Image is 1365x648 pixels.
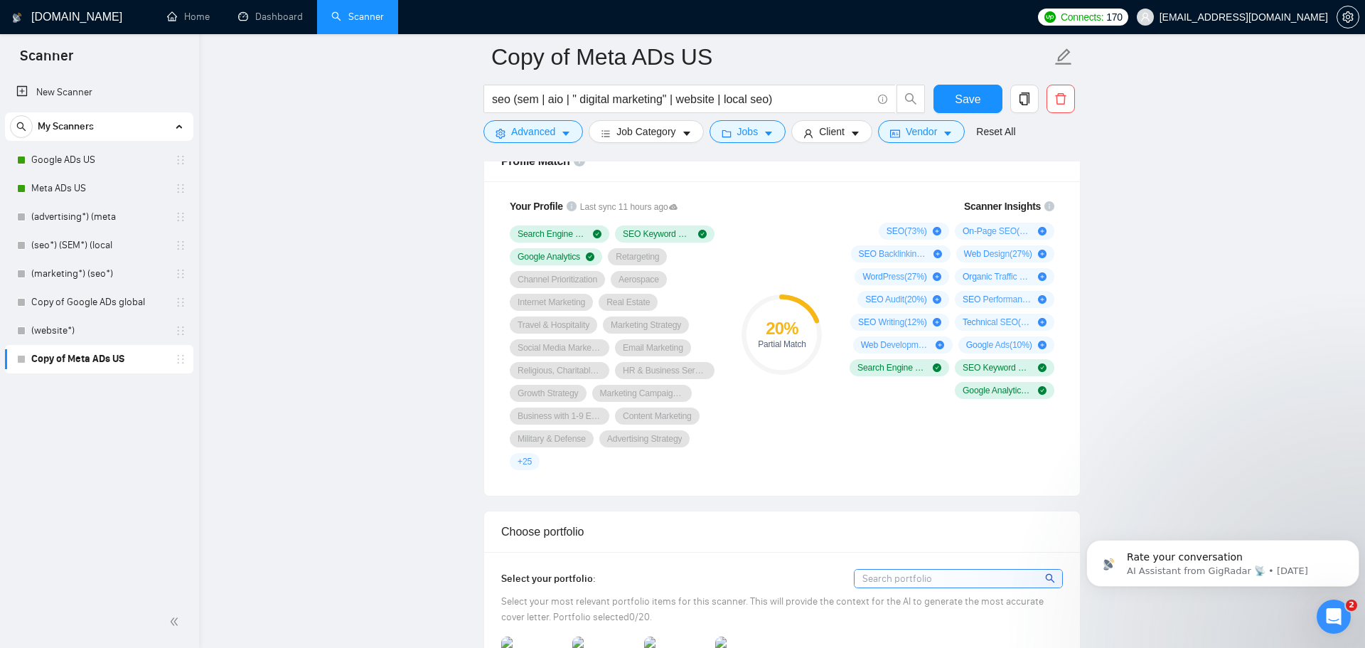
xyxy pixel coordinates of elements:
span: plus-circle [1038,341,1046,349]
span: Scanner Insights [964,201,1041,211]
a: Google ADs US [31,146,166,174]
span: Travel & Hospitality [518,319,589,331]
span: user [1140,12,1150,22]
span: holder [175,297,186,308]
span: My Scanners [38,112,94,141]
span: + 25 [518,456,532,467]
a: Meta ADs US [31,174,166,203]
span: caret-down [850,128,860,139]
span: Job Category [616,124,675,139]
span: Google Analytics ( 24 %) [963,385,1032,396]
span: Marketing Strategy [611,319,681,331]
span: SEO Performance ( 18 %) [963,294,1032,305]
span: Social Media Marketing [518,342,601,354]
span: plus-circle [933,227,941,235]
div: Choose portfolio [501,511,1063,552]
input: Scanner name... [491,39,1051,75]
span: Real Estate [606,297,650,308]
span: On-Page SEO ( 43 %) [963,225,1032,237]
span: Email Marketing [623,342,683,354]
span: Technical SEO ( 12 %) [963,317,1032,328]
span: plus-circle [1038,318,1046,326]
span: edit [1054,48,1073,66]
span: SEO Keyword Research [623,228,692,240]
span: SEO ( 73 %) [887,225,927,237]
span: caret-down [561,128,571,139]
span: info-circle [1044,201,1054,211]
a: setting [1337,11,1359,23]
span: Vendor [906,124,937,139]
span: Business with 1-9 Employees [518,410,601,422]
span: Last sync 11 hours ago [580,201,678,214]
span: Advertising Strategy [607,433,682,445]
button: delete [1046,85,1075,113]
span: plus-circle [936,341,944,349]
button: copy [1010,85,1039,113]
span: Scanner [9,46,85,75]
span: user [803,128,813,139]
span: info-circle [878,95,887,104]
span: plus-circle [933,318,941,326]
span: Retargeting [616,251,659,262]
span: holder [175,154,186,166]
button: userClientcaret-down [791,120,872,143]
span: check-circle [586,253,594,261]
span: Google Analytics [518,251,580,262]
span: Content Marketing [623,410,692,422]
span: Organic Traffic Growth ( 22 %) [963,271,1032,282]
span: Save [955,90,980,108]
span: check-circle [593,230,601,238]
span: Web Design ( 27 %) [964,248,1032,260]
span: holder [175,268,186,280]
a: searchScanner [331,11,384,23]
div: Partial Match [742,340,822,349]
span: Channel Prioritization [518,274,597,285]
a: Copy of Meta ADs US [31,345,166,373]
button: settingAdvancedcaret-down [483,120,583,143]
span: search [897,92,924,105]
span: holder [175,211,186,223]
a: (marketing*) (seo*) [31,260,166,288]
span: delete [1047,92,1074,105]
span: Profile Match [501,155,570,167]
iframe: Intercom notifications message [1081,510,1365,610]
button: search [896,85,925,113]
a: Reset All [976,124,1015,139]
a: Copy of Google ADs global [31,288,166,317]
span: Internet Marketing [518,297,585,308]
a: (advertising*) (meta [31,203,166,231]
span: SEO Audit ( 20 %) [865,294,926,305]
span: Web Development ( 12 %) [861,339,931,351]
span: Connects: [1061,9,1103,25]
span: caret-down [764,128,773,139]
button: setting [1337,6,1359,28]
span: Military & Defense [518,433,586,445]
span: Select your portfolio: [501,573,596,585]
span: Growth Strategy [518,388,579,399]
span: check-circle [933,363,941,372]
span: caret-down [943,128,953,139]
span: Religious, Charitable & Nonprofit [518,365,601,376]
span: holder [175,240,186,251]
span: plus-circle [1038,227,1046,235]
span: 170 [1106,9,1122,25]
span: SEO Keyword Research ( 55 %) [963,362,1032,373]
span: holder [175,354,186,365]
div: 20 % [742,320,822,337]
span: search [11,122,32,132]
span: setting [496,128,505,139]
span: check-circle [1038,386,1046,395]
button: barsJob Categorycaret-down [589,120,703,143]
span: Marketing Campaign Setup & Implementation [600,388,684,399]
span: folder [722,128,732,139]
a: (seo*) (SEM*) (local [31,231,166,260]
li: New Scanner [5,78,193,107]
span: Client [819,124,845,139]
span: SEO Backlinking ( 33 %) [859,248,928,260]
span: plus-circle [1038,295,1046,304]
